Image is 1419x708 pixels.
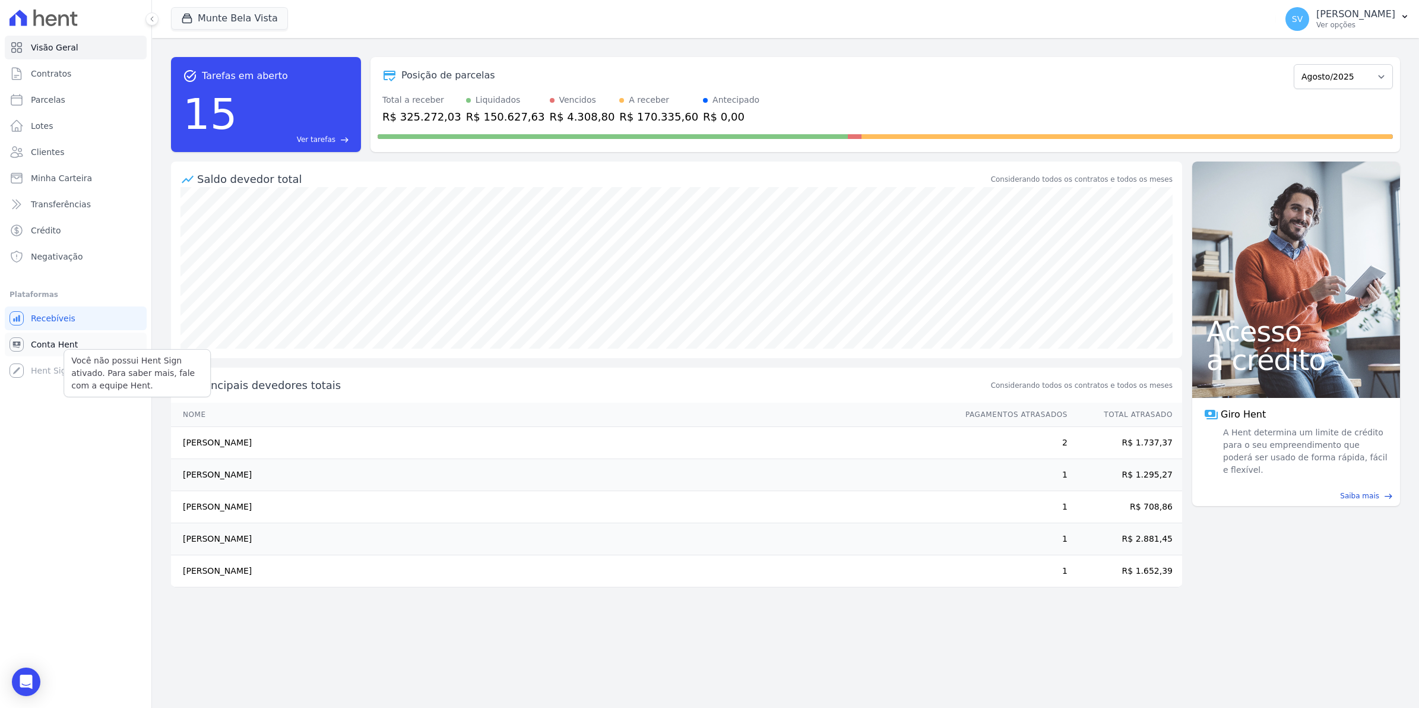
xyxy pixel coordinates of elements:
[954,523,1068,555] td: 1
[991,174,1173,185] div: Considerando todos os contratos e todos os meses
[1068,403,1182,427] th: Total Atrasado
[1068,491,1182,523] td: R$ 708,86
[31,339,78,350] span: Conta Hent
[712,94,759,106] div: Antecipado
[197,377,989,393] span: Principais devedores totais
[31,68,71,80] span: Contratos
[31,42,78,53] span: Visão Geral
[954,555,1068,587] td: 1
[12,668,40,696] div: Open Intercom Messenger
[703,109,759,125] div: R$ 0,00
[1276,2,1419,36] button: SV [PERSON_NAME] Ver opções
[954,403,1068,427] th: Pagamentos Atrasados
[171,427,954,459] td: [PERSON_NAME]
[202,69,288,83] span: Tarefas em aberto
[954,459,1068,491] td: 1
[5,245,147,268] a: Negativação
[31,146,64,158] span: Clientes
[1206,346,1386,374] span: a crédito
[1068,459,1182,491] td: R$ 1.295,27
[5,192,147,216] a: Transferências
[5,88,147,112] a: Parcelas
[31,198,91,210] span: Transferências
[476,94,521,106] div: Liquidados
[550,109,615,125] div: R$ 4.308,80
[619,109,698,125] div: R$ 170.335,60
[31,120,53,132] span: Lotes
[1068,427,1182,459] td: R$ 1.737,37
[171,403,954,427] th: Nome
[5,62,147,86] a: Contratos
[183,69,197,83] span: task_alt
[297,134,335,145] span: Ver tarefas
[171,459,954,491] td: [PERSON_NAME]
[1206,317,1386,346] span: Acesso
[5,219,147,242] a: Crédito
[197,171,989,187] div: Saldo devedor total
[31,172,92,184] span: Minha Carteira
[183,83,237,145] div: 15
[1199,491,1393,501] a: Saiba mais east
[71,355,203,392] p: Você não possui Hent Sign ativado. Para saber mais, fale com a equipe Hent.
[1316,8,1395,20] p: [PERSON_NAME]
[5,114,147,138] a: Lotes
[382,109,461,125] div: R$ 325.272,03
[1068,555,1182,587] td: R$ 1.652,39
[382,94,461,106] div: Total a receber
[1384,492,1393,501] span: east
[171,491,954,523] td: [PERSON_NAME]
[559,94,596,106] div: Vencidos
[242,134,349,145] a: Ver tarefas east
[31,251,83,263] span: Negativação
[466,109,545,125] div: R$ 150.627,63
[1316,20,1395,30] p: Ver opções
[5,306,147,330] a: Recebíveis
[31,312,75,324] span: Recebíveis
[31,225,61,236] span: Crédito
[171,523,954,555] td: [PERSON_NAME]
[5,36,147,59] a: Visão Geral
[954,427,1068,459] td: 2
[171,7,288,30] button: Munte Bela Vista
[9,287,142,302] div: Plataformas
[954,491,1068,523] td: 1
[1221,426,1388,476] span: A Hent determina um limite de crédito para o seu empreendimento que poderá ser usado de forma ráp...
[401,68,495,83] div: Posição de parcelas
[171,555,954,587] td: [PERSON_NAME]
[1292,15,1303,23] span: SV
[629,94,669,106] div: A receber
[5,140,147,164] a: Clientes
[1221,407,1266,422] span: Giro Hent
[5,333,147,356] a: Conta Hent
[1340,491,1379,501] span: Saiba mais
[31,94,65,106] span: Parcelas
[340,135,349,144] span: east
[5,166,147,190] a: Minha Carteira
[991,380,1173,391] span: Considerando todos os contratos e todos os meses
[1068,523,1182,555] td: R$ 2.881,45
